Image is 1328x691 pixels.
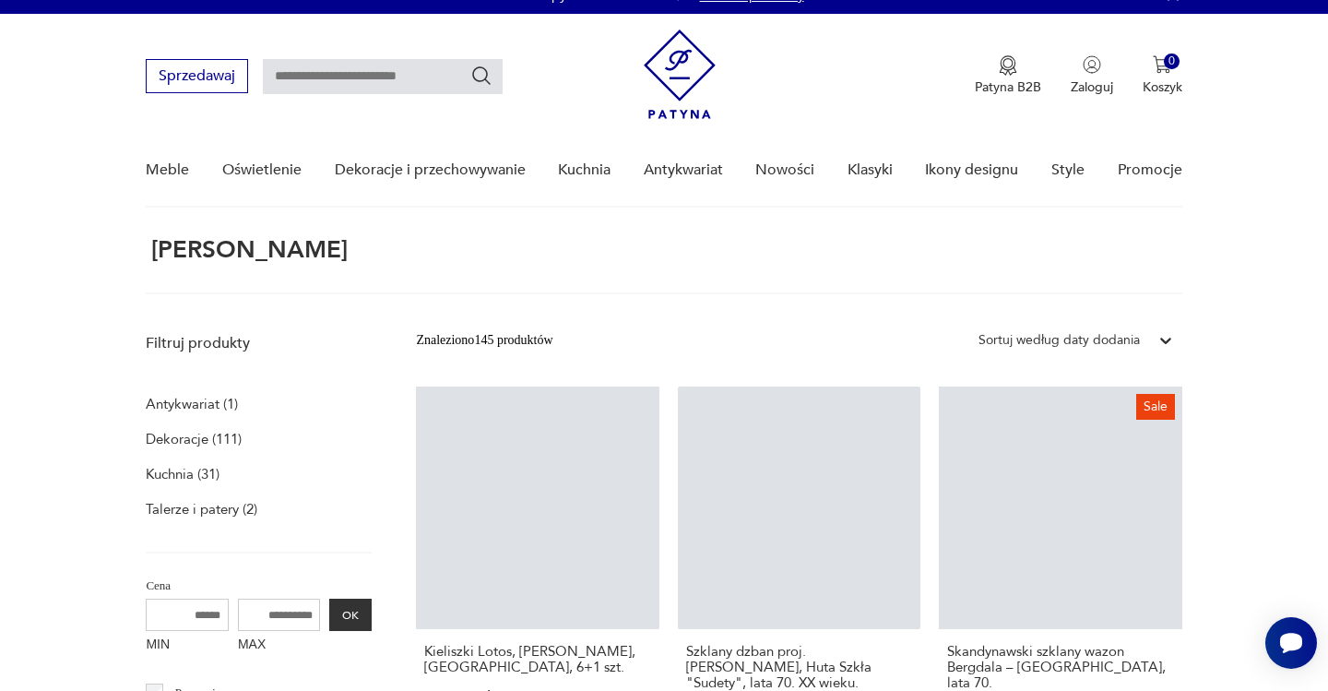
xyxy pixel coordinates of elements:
label: MIN [146,631,229,661]
a: Antykwariat (1) [146,391,238,417]
h3: Skandynawski szklany wazon Bergdala – [GEOGRAPHIC_DATA], lata 70. [947,644,1173,691]
p: Patyna B2B [975,78,1041,96]
a: Oświetlenie [222,135,302,206]
button: Zaloguj [1071,55,1113,96]
h3: Kieliszki Lotos, [PERSON_NAME], [GEOGRAPHIC_DATA], 6+1 szt. [424,644,650,675]
div: 0 [1164,54,1180,69]
iframe: Smartsupp widget button [1265,617,1317,669]
img: Ikonka użytkownika [1083,55,1101,74]
p: Cena [146,576,372,596]
button: 0Koszyk [1143,55,1182,96]
a: Kuchnia (31) [146,461,219,487]
a: Style [1051,135,1085,206]
button: Szukaj [470,65,492,87]
div: Sortuj według daty dodania [978,330,1140,351]
img: Patyna - sklep z meblami i dekoracjami vintage [644,30,716,119]
button: Sprzedawaj [146,59,248,93]
a: Ikony designu [925,135,1018,206]
a: Kuchnia [558,135,611,206]
button: OK [329,599,372,631]
div: Znaleziono 145 produktów [416,330,552,351]
a: Nowości [755,135,814,206]
img: Ikona koszyka [1153,55,1171,74]
h3: Szklany dzban proj. [PERSON_NAME], Huta Szkła "Sudety", lata 70. XX wieku. [686,644,912,691]
a: Ikona medaluPatyna B2B [975,55,1041,96]
a: Dekoracje (111) [146,426,242,452]
a: Sprzedawaj [146,71,248,84]
a: Talerze i patery (2) [146,496,257,522]
a: Antykwariat [644,135,723,206]
a: Meble [146,135,189,206]
a: Klasyki [848,135,893,206]
p: Filtruj produkty [146,333,372,353]
h1: [PERSON_NAME] [146,237,348,263]
button: Patyna B2B [975,55,1041,96]
img: Ikona medalu [999,55,1017,76]
p: Koszyk [1143,78,1182,96]
a: Dekoracje i przechowywanie [335,135,526,206]
p: Zaloguj [1071,78,1113,96]
a: Promocje [1118,135,1182,206]
label: MAX [238,631,321,661]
